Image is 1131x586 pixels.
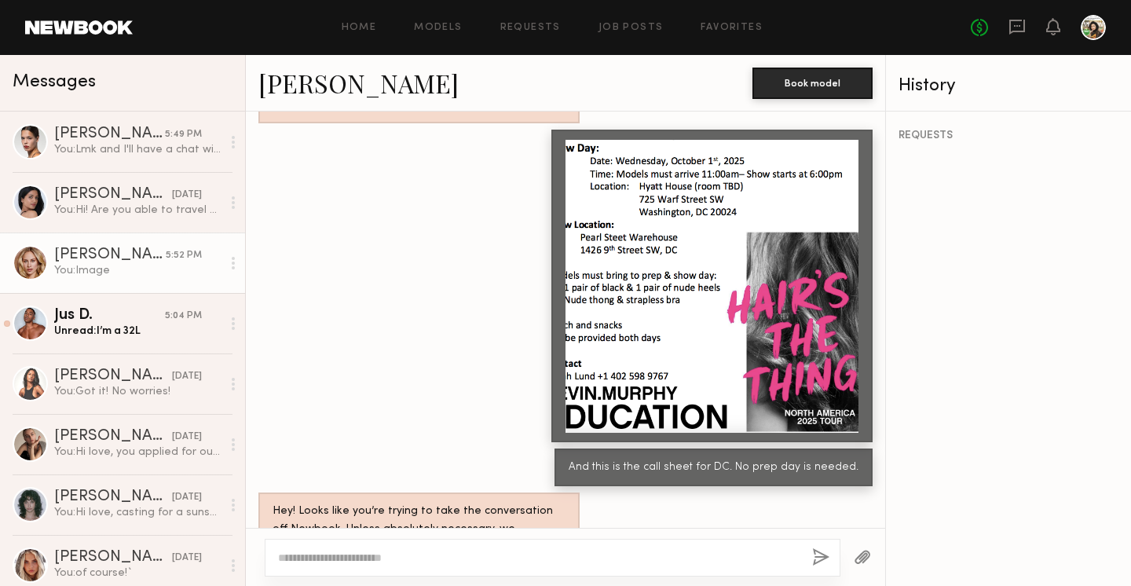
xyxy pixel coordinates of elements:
div: You: Got it! No worries! [54,384,221,399]
div: [PERSON_NAME] [54,368,172,384]
div: [PERSON_NAME] [54,247,166,263]
div: You: Hi love, you applied for our role in AZ! Are you 100% you can commit to the commute? Also th... [54,445,221,460]
div: Hey! Looks like you’re trying to take the conversation off Newbook. Unless absolutely necessary, ... [273,503,565,575]
div: [DATE] [172,430,202,445]
a: Favorites [701,23,763,33]
a: Job Posts [598,23,664,33]
a: Models [414,23,462,33]
div: [DATE] [172,551,202,566]
div: You: Hi! Are you able to travel yourself to [US_STATE] for the swim job you submitted to? [54,203,221,218]
div: [DATE] [172,490,202,505]
div: You: of course!` [54,566,221,581]
div: 5:04 PM [165,309,202,324]
div: You: Hi love, casting for a sunscreen/skincare company shooting in La [DATE]. Rate 2k! Would you ... [54,505,221,520]
div: Jus D. [54,308,165,324]
a: Requests [500,23,561,33]
div: [PERSON_NAME] [54,489,172,505]
button: Book model [752,68,873,99]
div: REQUESTS [899,130,1118,141]
div: 5:49 PM [165,127,202,142]
div: [PERSON_NAME] [54,429,172,445]
a: Home [342,23,377,33]
div: [PERSON_NAME] [54,187,172,203]
div: 5:52 PM [166,248,202,263]
span: Messages [13,73,96,91]
a: Book model [752,75,873,89]
div: And this is the call sheet for DC. No prep day is needed. [569,459,858,477]
div: History [899,77,1118,95]
div: You: Image [54,263,221,278]
a: [PERSON_NAME] [258,66,459,100]
div: [DATE] [172,369,202,384]
div: [PERSON_NAME] [54,550,172,566]
div: You: Lmk and I'll have a chat with them- [PERSON_NAME] [54,142,221,157]
div: [DATE] [172,188,202,203]
div: Unread: I’m a 32L [54,324,221,339]
div: [PERSON_NAME] [54,126,165,142]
